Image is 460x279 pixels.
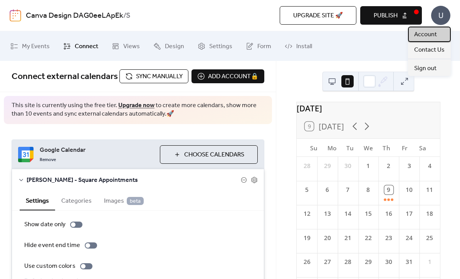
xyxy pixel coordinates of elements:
span: Form [257,40,271,52]
span: Connect [75,40,98,52]
span: [PERSON_NAME] - Square Appointments [27,176,241,185]
div: 28 [302,161,311,170]
button: Choose Calendars [160,145,258,164]
div: Mo [323,139,341,157]
div: Sa [414,139,432,157]
img: google [18,147,34,162]
div: 30 [384,257,393,266]
div: 29 [364,257,373,266]
span: Remove [40,157,56,163]
div: [DATE] [297,102,440,114]
div: 30 [343,161,352,170]
span: Upgrade site 🚀 [293,11,343,20]
div: 19 [302,234,311,242]
div: Use custom colors [24,262,76,271]
div: 3 [405,161,413,170]
a: Design [148,34,190,58]
div: Hide event end time [24,241,80,250]
div: 21 [343,234,352,242]
button: Images beta [98,191,150,210]
a: Canva Design DAG0eeLApEk [26,8,123,23]
div: 6 [323,185,332,194]
span: This site is currently using the free tier. to create more calendars, show more than 10 events an... [12,101,264,119]
span: Sign out [414,64,436,73]
b: / [123,8,126,23]
div: 13 [323,210,332,218]
div: 20 [323,234,332,242]
div: 27 [323,257,332,266]
a: Form [240,34,277,58]
div: 16 [384,210,393,218]
div: 31 [405,257,413,266]
a: Account [408,27,451,42]
span: Images [104,197,144,206]
div: Th [377,139,395,157]
span: Account [414,30,437,39]
div: 24 [405,234,413,242]
span: Sync manually [136,72,183,81]
div: Tu [341,139,359,157]
span: Views [123,40,140,52]
div: 11 [425,185,434,194]
span: My Events [22,40,50,52]
div: 7 [343,185,352,194]
span: Choose Calendars [184,150,244,160]
span: beta [127,197,144,205]
div: 22 [364,234,373,242]
div: 1 [425,257,434,266]
div: Su [305,139,323,157]
div: 12 [302,210,311,218]
div: 28 [343,257,352,266]
div: Show date only [24,220,65,229]
span: Connect external calendars [12,68,118,85]
span: Design [165,40,184,52]
div: 2 [384,161,393,170]
button: Categories [55,191,98,210]
div: Fr [395,139,413,157]
div: 9 [384,185,393,194]
div: 15 [364,210,373,218]
a: Views [106,34,146,58]
a: Contact Us [408,42,451,57]
span: Publish [374,11,398,20]
div: 5 [302,185,311,194]
div: 29 [323,161,332,170]
a: Connect [57,34,104,58]
div: We [359,139,377,157]
b: S [126,8,131,23]
button: Publish [360,6,422,25]
div: 25 [425,234,434,242]
div: 8 [364,185,373,194]
div: 23 [384,234,393,242]
a: My Events [5,34,55,58]
div: U [431,6,450,25]
span: Contact Us [414,45,445,55]
div: 10 [405,185,413,194]
div: 14 [343,210,352,218]
div: 4 [425,161,434,170]
button: Upgrade site 🚀 [280,6,356,25]
a: Settings [192,34,238,58]
button: Settings [20,191,55,210]
div: 1 [364,161,373,170]
a: Upgrade now [118,99,154,111]
div: 17 [405,210,413,218]
span: Install [296,40,312,52]
img: logo [10,9,21,22]
div: 26 [302,257,311,266]
button: Sync manually [119,69,188,83]
div: 18 [425,210,434,218]
a: Install [279,34,318,58]
span: Settings [209,40,232,52]
span: Google Calendar [40,146,154,155]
